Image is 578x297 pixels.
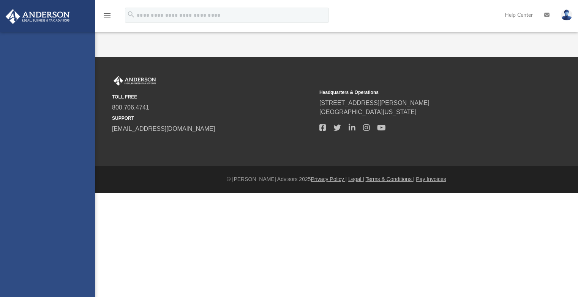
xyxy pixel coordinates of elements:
a: Terms & Conditions | [366,176,415,182]
img: Anderson Advisors Platinum Portal [3,9,72,24]
img: User Pic [561,10,572,21]
a: [GEOGRAPHIC_DATA][US_STATE] [319,109,417,115]
a: [EMAIL_ADDRESS][DOMAIN_NAME] [112,125,215,132]
a: [STREET_ADDRESS][PERSON_NAME] [319,100,430,106]
a: Legal | [348,176,364,182]
a: Privacy Policy | [311,176,347,182]
a: menu [103,14,112,20]
a: 800.706.4741 [112,104,149,111]
small: SUPPORT [112,115,314,122]
i: search [127,10,135,19]
img: Anderson Advisors Platinum Portal [112,76,158,86]
small: TOLL FREE [112,94,314,100]
div: © [PERSON_NAME] Advisors 2025 [95,175,578,183]
i: menu [103,11,112,20]
a: Pay Invoices [416,176,446,182]
small: Headquarters & Operations [319,89,521,96]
